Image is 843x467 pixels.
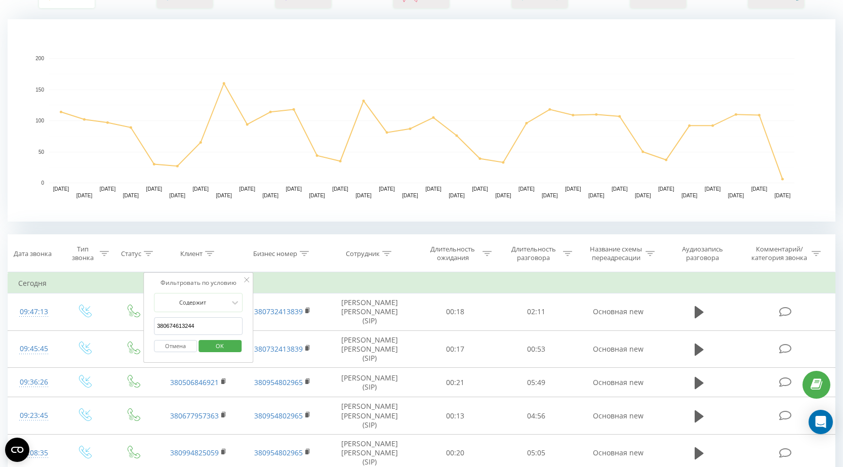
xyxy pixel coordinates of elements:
div: 09:47:13 [18,302,50,322]
button: Отмена [154,340,197,353]
text: [DATE] [518,186,535,192]
div: Клиент [180,249,203,258]
text: [DATE] [565,186,581,192]
text: [DATE] [425,186,441,192]
text: [DATE] [681,193,698,198]
text: 200 [35,56,44,61]
div: Аудиозапись разговора [670,245,736,262]
td: [PERSON_NAME] (SIP) [325,368,415,397]
div: Тип звонка [68,245,97,262]
text: [DATE] [635,193,651,198]
div: Сотрудник [346,249,380,258]
text: [DATE] [309,193,325,198]
text: [DATE] [751,186,768,192]
td: Сегодня [8,273,835,293]
td: 00:18 [415,293,496,331]
a: 380954802965 [254,448,303,457]
text: [DATE] [262,193,278,198]
td: [PERSON_NAME] [PERSON_NAME] (SIP) [325,397,415,435]
input: Введите значение [154,317,243,335]
text: [DATE] [239,186,255,192]
td: [PERSON_NAME] [PERSON_NAME] (SIP) [325,293,415,331]
span: OK [206,338,234,354]
td: 00:17 [415,330,496,368]
text: [DATE] [379,186,395,192]
div: Дата звонка [14,249,52,258]
a: 380732413839 [254,307,303,316]
div: Статус [121,249,141,258]
div: Open Intercom Messenger [809,410,833,434]
td: Основная new [576,330,660,368]
button: OK [198,340,242,353]
a: 380677957363 [170,411,219,420]
text: [DATE] [100,186,116,192]
a: 380732413839 [254,344,303,354]
text: [DATE] [612,186,628,192]
text: [DATE] [588,193,605,198]
text: [DATE] [542,193,558,198]
text: [DATE] [472,186,488,192]
a: 380954802965 [254,411,303,420]
text: [DATE] [449,193,465,198]
div: 09:36:26 [18,372,50,392]
div: Длительность разговора [506,245,560,262]
text: 100 [35,118,44,123]
text: 50 [38,149,45,155]
div: Комментарий/категория звонка [750,245,809,262]
text: [DATE] [286,186,302,192]
text: [DATE] [123,193,139,198]
td: Основная new [576,368,660,397]
text: [DATE] [775,193,791,198]
div: Фильтровать по условию [154,278,243,288]
div: 09:45:45 [18,339,50,359]
text: [DATE] [495,193,511,198]
div: 09:08:35 [18,443,50,463]
text: [DATE] [332,186,348,192]
td: 05:49 [496,368,577,397]
text: [DATE] [658,186,674,192]
text: [DATE] [170,193,186,198]
text: [DATE] [216,193,232,198]
a: 380994825059 [170,448,219,457]
a: 380954802965 [254,377,303,387]
text: 0 [41,180,44,186]
text: [DATE] [146,186,163,192]
div: Название схемы переадресации [589,245,643,262]
td: [PERSON_NAME] [PERSON_NAME] (SIP) [325,330,415,368]
td: 02:11 [496,293,577,331]
text: [DATE] [355,193,372,198]
td: Основная new [576,397,660,435]
td: 04:56 [496,397,577,435]
td: 00:21 [415,368,496,397]
text: [DATE] [76,193,93,198]
text: [DATE] [402,193,418,198]
a: 380506846921 [170,377,219,387]
text: [DATE] [728,193,744,198]
td: 00:13 [415,397,496,435]
td: Основная new [576,293,660,331]
text: [DATE] [193,186,209,192]
div: 09:23:45 [18,406,50,426]
div: Длительность ожидания [426,245,480,262]
text: [DATE] [53,186,69,192]
svg: A chart. [8,19,835,222]
text: [DATE] [705,186,721,192]
td: 00:53 [496,330,577,368]
div: Бизнес номер [253,249,297,258]
button: Open CMP widget [5,438,29,462]
text: 150 [35,87,44,93]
